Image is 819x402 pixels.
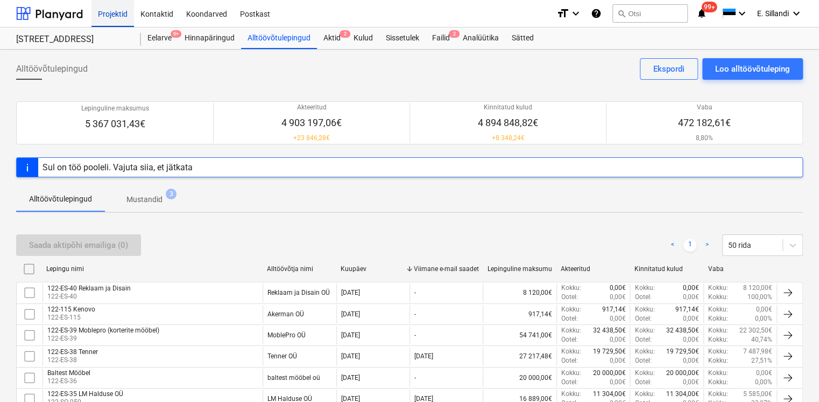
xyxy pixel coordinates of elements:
[634,283,654,293] p: Kokku :
[281,103,342,112] p: Akteeritud
[634,369,654,378] p: Kokku :
[483,305,556,323] div: 917,14€
[765,350,819,402] iframe: Chat Widget
[488,265,553,273] div: Lepinguline maksumus
[483,369,556,387] div: 20 000,00€
[569,7,582,20] i: keyboard_arrow_down
[708,335,728,344] p: Kokku :
[267,289,330,296] div: Reklaam ja Disain OÜ
[592,347,625,356] p: 19 729,50€
[715,62,790,76] div: Loo alltöövõtuleping
[340,30,350,38] span: 2
[743,283,772,293] p: 8 120,00€
[47,334,159,343] p: 122-ES-39
[634,314,651,323] p: Ootel :
[666,347,699,356] p: 19 729,50€
[751,335,772,344] p: 40,74%
[340,265,405,273] div: Kuupäev
[267,265,332,273] div: Alltöövõtja nimi
[347,27,379,49] div: Kulud
[341,331,360,339] div: [DATE]
[653,62,684,76] div: Ekspordi
[414,289,416,296] div: -
[267,331,306,339] div: MoblePro OÜ
[426,27,456,49] a: Failid2
[414,331,416,339] div: -
[708,369,728,378] p: Kokku :
[702,2,717,12] span: 99+
[678,116,731,129] p: 472 182,61€
[561,326,581,335] p: Kokku :
[561,305,581,314] p: Kokku :
[756,369,772,378] p: 0,00€
[483,283,556,302] div: 8 120,00€
[683,283,699,293] p: 0,00€
[666,239,679,252] a: Previous page
[478,103,538,112] p: Kinnitatud kulud
[379,27,426,49] div: Sissetulek
[708,390,728,399] p: Kokku :
[609,293,625,302] p: 0,00€
[47,327,159,334] div: 122-ES-39 Moblepro (korterite mööbel)
[16,63,88,75] span: Alltöövõtulepingud
[736,7,749,20] i: keyboard_arrow_down
[609,378,625,387] p: 0,00€
[634,335,651,344] p: Ootel :
[591,7,602,20] i: Abikeskus
[634,347,654,356] p: Kokku :
[592,326,625,335] p: 32 438,50€
[634,265,700,273] div: Kinnitatud kulud
[666,369,699,378] p: 20 000,00€
[341,289,360,296] div: [DATE]
[634,378,651,387] p: Ootel :
[483,326,556,344] div: 54 741,00€
[46,265,258,273] div: Lepingu nimi
[166,189,176,199] span: 3
[683,335,699,344] p: 0,00€
[675,305,699,314] p: 917,14€
[47,369,90,377] div: Baltest Mööbel
[47,390,123,398] div: 122-ES-35 LM Halduse OÜ
[47,348,98,356] div: 122-ES-38 Tenner
[683,378,699,387] p: 0,00€
[701,239,714,252] a: Next page
[267,352,297,360] div: Tenner OÜ
[702,58,803,80] button: Loo alltöövõtuleping
[456,27,505,49] a: Analüütika
[708,314,728,323] p: Kokku :
[561,356,578,365] p: Ootel :
[609,314,625,323] p: 0,00€
[505,27,540,49] a: Sätted
[561,390,581,399] p: Kokku :
[561,347,581,356] p: Kokku :
[634,326,654,335] p: Kokku :
[678,103,731,112] p: Vaba
[683,293,699,302] p: 0,00€
[561,314,578,323] p: Ootel :
[743,347,772,356] p: 7 487,98€
[47,377,90,386] p: 122-ES-36
[743,390,772,399] p: 5 585,00€
[141,27,178,49] div: Eelarve
[178,27,241,49] a: Hinnapäringud
[556,7,569,20] i: format_size
[592,390,625,399] p: 11 304,00€
[561,335,578,344] p: Ootel :
[341,352,360,360] div: [DATE]
[609,335,625,344] p: 0,00€
[414,265,479,273] div: Viimane e-mail saadetud
[47,285,131,292] div: 122-ES-40 Reklaam ja Disain
[755,314,772,323] p: 0,00%
[602,305,625,314] p: 917,14€
[592,369,625,378] p: 20 000,00€
[414,374,416,382] div: -
[609,356,625,365] p: 0,00€
[16,34,128,45] div: [STREET_ADDRESS]
[81,104,149,113] p: Lepinguline maksumus
[341,310,360,318] div: [DATE]
[708,378,728,387] p: Kokku :
[561,369,581,378] p: Kokku :
[47,292,131,301] p: 122-ES-40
